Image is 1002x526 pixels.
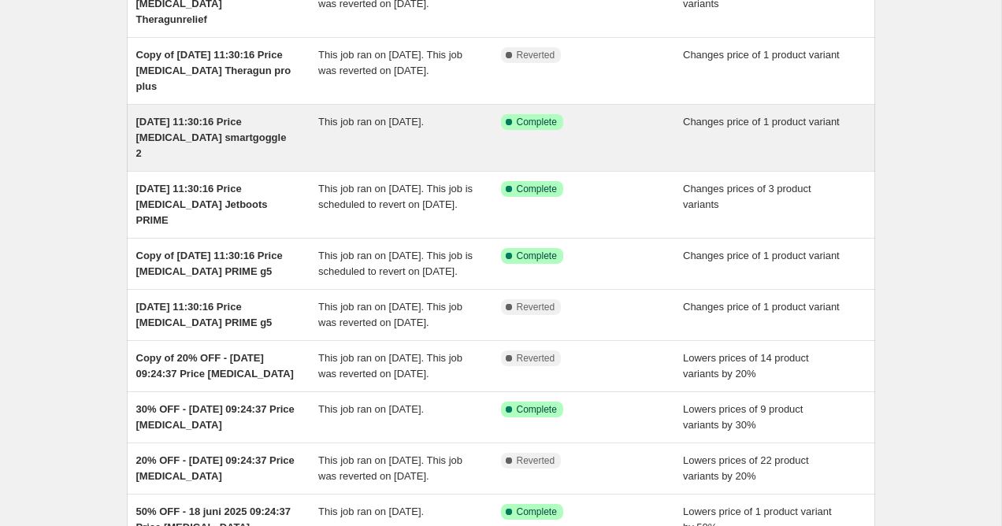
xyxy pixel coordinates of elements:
[517,116,557,128] span: Complete
[683,250,840,261] span: Changes price of 1 product variant
[136,116,287,159] span: [DATE] 11:30:16 Price [MEDICAL_DATA] smartgoggle 2
[136,49,291,92] span: Copy of [DATE] 11:30:16 Price [MEDICAL_DATA] Theragun pro plus
[318,403,424,415] span: This job ran on [DATE].
[683,352,809,380] span: Lowers prices of 14 product variants by 20%
[318,49,462,76] span: This job ran on [DATE]. This job was reverted on [DATE].
[318,454,462,482] span: This job ran on [DATE]. This job was reverted on [DATE].
[517,403,557,416] span: Complete
[517,506,557,518] span: Complete
[136,183,268,226] span: [DATE] 11:30:16 Price [MEDICAL_DATA] Jetboots PRIME
[683,116,840,128] span: Changes price of 1 product variant
[136,352,294,380] span: Copy of 20% OFF - [DATE] 09:24:37 Price [MEDICAL_DATA]
[683,403,803,431] span: Lowers prices of 9 product variants by 30%
[136,403,295,431] span: 30% OFF - [DATE] 09:24:37 Price [MEDICAL_DATA]
[683,301,840,313] span: Changes price of 1 product variant
[136,250,283,277] span: Copy of [DATE] 11:30:16 Price [MEDICAL_DATA] PRIME g5
[318,301,462,328] span: This job ran on [DATE]. This job was reverted on [DATE].
[683,454,809,482] span: Lowers prices of 22 product variants by 20%
[517,301,555,313] span: Reverted
[517,352,555,365] span: Reverted
[136,301,273,328] span: [DATE] 11:30:16 Price [MEDICAL_DATA] PRIME g5
[318,183,473,210] span: This job ran on [DATE]. This job is scheduled to revert on [DATE].
[318,506,424,517] span: This job ran on [DATE].
[136,454,295,482] span: 20% OFF - [DATE] 09:24:37 Price [MEDICAL_DATA]
[683,183,811,210] span: Changes prices of 3 product variants
[517,250,557,262] span: Complete
[517,183,557,195] span: Complete
[318,116,424,128] span: This job ran on [DATE].
[318,352,462,380] span: This job ran on [DATE]. This job was reverted on [DATE].
[517,49,555,61] span: Reverted
[683,49,840,61] span: Changes price of 1 product variant
[318,250,473,277] span: This job ran on [DATE]. This job is scheduled to revert on [DATE].
[517,454,555,467] span: Reverted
